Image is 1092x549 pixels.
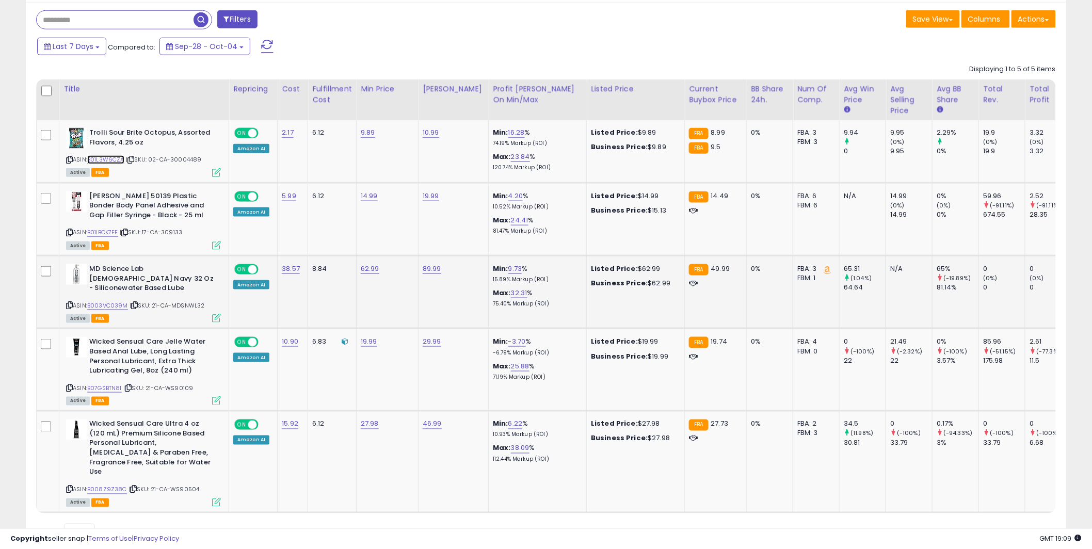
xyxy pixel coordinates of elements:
div: Amazon AI [233,280,269,289]
div: 6.83 [312,337,348,346]
div: Amazon AI [233,207,269,217]
span: 49.99 [711,264,730,273]
div: FBA: 3 [797,128,831,137]
b: Listed Price: [591,127,638,137]
div: 6.12 [312,191,348,201]
small: (-100%) [850,347,874,356]
span: 14.49 [711,191,729,201]
div: 3.57% [937,356,978,365]
div: N/A [844,191,878,201]
div: 0 [1030,419,1071,429]
div: Avg Win Price [844,84,881,105]
div: 0 [1030,283,1071,292]
div: 3.32 [1030,128,1071,137]
div: Repricing [233,84,273,94]
div: % [493,264,579,283]
span: 2025-10-12 19:09 GMT [1040,534,1082,543]
p: 10.93% Markup (ROI) [493,431,579,439]
a: 32.31 [511,288,527,298]
div: % [493,362,579,381]
span: Last 7 Days [53,41,93,52]
div: $14.99 [591,191,677,201]
small: (-94.33%) [943,429,972,438]
small: FBA [689,264,708,276]
a: B07GSBTN81 [87,384,122,393]
div: 81.14% [937,283,978,292]
img: 51e6BMuXSbL._SL40_.jpg [66,128,87,149]
div: 0.17% [937,419,978,429]
b: Business Price: [591,205,648,215]
div: 33.79 [890,439,932,448]
div: N/A [890,264,924,273]
b: Min: [493,336,508,346]
div: 6.12 [312,128,348,137]
div: 28.35 [1030,210,1071,219]
div: % [493,337,579,356]
a: 27.98 [361,419,379,429]
div: Displaying 1 to 5 of 5 items [970,64,1056,74]
div: 33.79 [983,439,1025,448]
b: Business Price: [591,142,648,152]
div: 0 [983,283,1025,292]
small: FBA [689,419,708,431]
p: 10.52% Markup (ROI) [493,203,579,211]
b: Wicked Sensual Care Ultra 4 oz (120 mL) Premium Silicone Based Personal Lubricant, [MEDICAL_DATA]... [89,419,215,479]
div: Min Price [361,84,414,94]
div: 6.68 [1030,439,1071,448]
button: Save View [906,10,960,28]
small: FBA [689,128,708,139]
button: Actions [1011,10,1056,28]
div: 8.84 [312,264,348,273]
div: 0% [937,210,978,219]
a: 10.90 [282,336,298,347]
div: 0 [1030,264,1071,273]
b: Max: [493,288,511,298]
a: B01IBOK7FE [87,228,118,237]
b: Min: [493,127,508,137]
div: Total Profit [1030,84,1067,105]
div: 34.5 [844,419,886,429]
div: 0 [844,147,886,156]
img: 31s3dlKM-+L._SL40_.jpg [66,337,87,358]
div: 65% [937,264,978,273]
div: ASIN: [66,264,221,321]
span: 8.99 [711,127,726,137]
img: 31XWBIs8+EL._SL40_.jpg [66,264,87,285]
img: 41xSKHmJgXL._SL40_.jpg [66,191,87,212]
small: (0%) [890,201,905,209]
a: 9.73 [508,264,522,274]
small: FBA [689,142,708,154]
b: Business Price: [591,433,648,443]
a: 14.99 [361,191,378,201]
b: Wicked Sensual Care Jelle Water Based Anal Lube, Long Lasting Personal Lubricant, Extra Thick Lub... [89,337,215,378]
a: 5.99 [282,191,296,201]
span: ON [235,421,248,429]
button: Columns [961,10,1010,28]
a: 62.99 [361,264,379,274]
p: 71.19% Markup (ROI) [493,374,579,381]
a: 10.99 [423,127,439,138]
div: $19.99 [591,352,677,361]
span: All listings currently available for purchase on Amazon [66,314,90,323]
b: Min: [493,419,508,429]
p: 81.47% Markup (ROI) [493,228,579,235]
div: ASIN: [66,337,221,404]
a: 4.20 [508,191,523,201]
div: $9.89 [591,142,677,152]
small: (-77.3%) [1036,347,1061,356]
span: | SKU: 21-CA-WS90109 [123,384,193,392]
a: B003VC039M [87,301,128,310]
div: 0 [844,337,886,346]
div: Avg Selling Price [890,84,928,116]
div: Amazon AI [233,353,269,362]
div: Profit [PERSON_NAME] on Min/Max [493,84,582,105]
div: % [493,152,579,171]
div: 2.29% [937,128,978,137]
div: FBM: 3 [797,137,831,147]
button: Filters [217,10,258,28]
div: 2.61 [1030,337,1071,346]
b: [PERSON_NAME] 50139 Plastic Bonder Body Panel Adhesive and Gap Filler Syringe - Black - 25 ml [89,191,215,223]
p: 74.19% Markup (ROI) [493,140,579,147]
div: 0% [751,419,785,429]
a: B008Z9Z38C [87,486,127,494]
